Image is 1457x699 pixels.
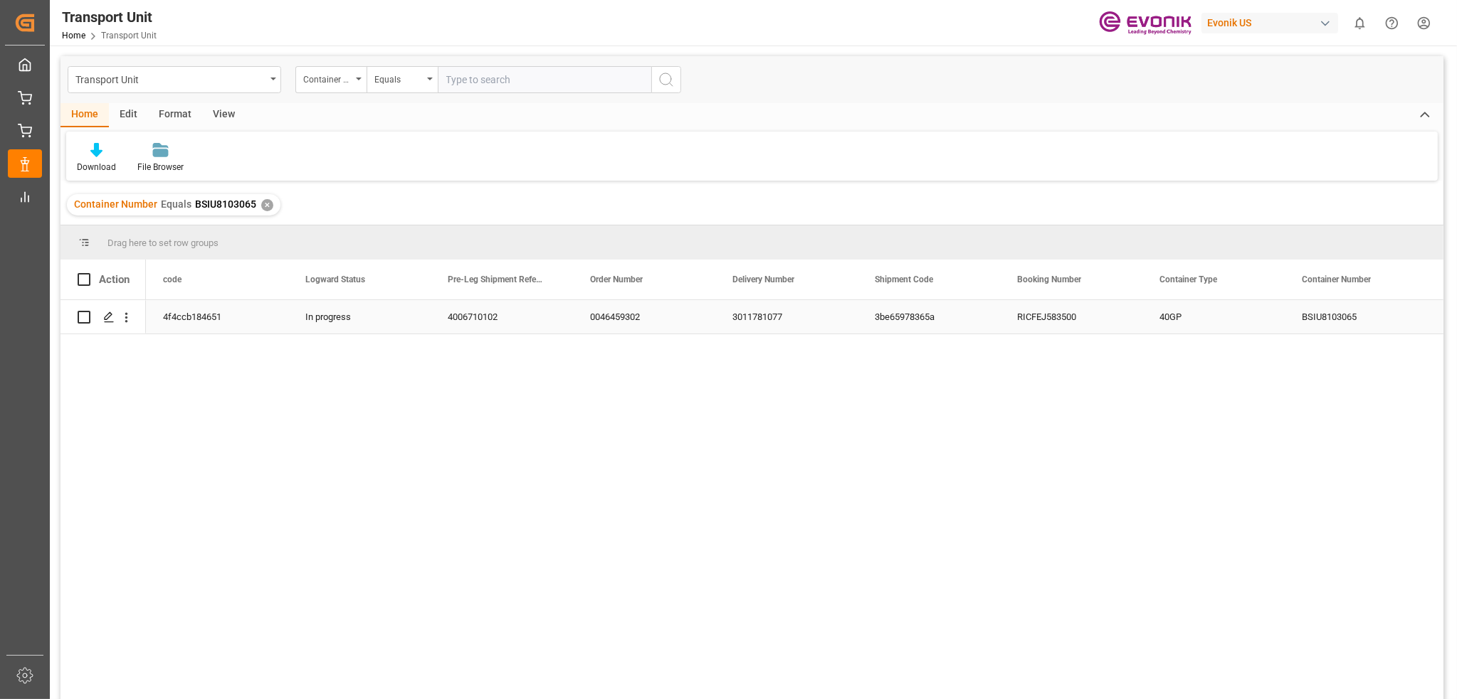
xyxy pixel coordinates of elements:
button: show 0 new notifications [1344,7,1376,39]
div: Equals [374,70,423,86]
div: 40GP [1142,300,1285,334]
img: Evonik-brand-mark-Deep-Purple-RGB.jpeg_1700498283.jpeg [1099,11,1192,36]
button: search button [651,66,681,93]
span: Pre-Leg Shipment Reference Evonik [448,274,543,284]
span: Container Number [74,198,157,210]
span: Booking Number [1017,274,1081,284]
span: code [163,274,182,284]
div: Download [77,161,116,174]
div: Container Number [303,70,352,86]
div: RICFEJ583500 [1000,300,1142,334]
div: Edit [109,103,148,127]
span: Order Number [590,274,643,284]
div: ✕ [261,199,273,211]
span: Delivery Number [732,274,794,284]
div: Transport Unit [75,70,265,87]
span: Container Type [1159,274,1217,284]
button: Help Center [1376,7,1408,39]
span: Shipment Code [875,274,933,284]
span: Logward Status [305,274,365,284]
div: Format [148,103,202,127]
a: Home [62,31,85,41]
span: Container Number [1302,274,1371,284]
input: Type to search [438,66,651,93]
div: 4006710102 [431,300,573,334]
div: Evonik US [1201,13,1338,33]
span: Drag here to set row groups [107,238,219,248]
div: 3011781077 [715,300,858,334]
span: Equals [161,198,191,210]
span: BSIU8103065 [195,198,256,210]
button: open menu [295,66,367,93]
div: In progress [288,300,431,334]
div: Home [61,103,109,127]
div: 3be65978365a [858,300,1000,334]
button: open menu [367,66,438,93]
button: open menu [68,66,281,93]
div: Action [99,273,130,286]
div: Transport Unit [62,6,157,28]
button: Evonik US [1201,9,1344,36]
div: View [202,103,246,127]
div: File Browser [137,161,184,174]
div: BSIU8103065 [1285,300,1427,334]
div: 4f4ccb184651 [146,300,288,334]
div: 0046459302 [573,300,715,334]
div: Press SPACE to select this row. [61,300,146,334]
